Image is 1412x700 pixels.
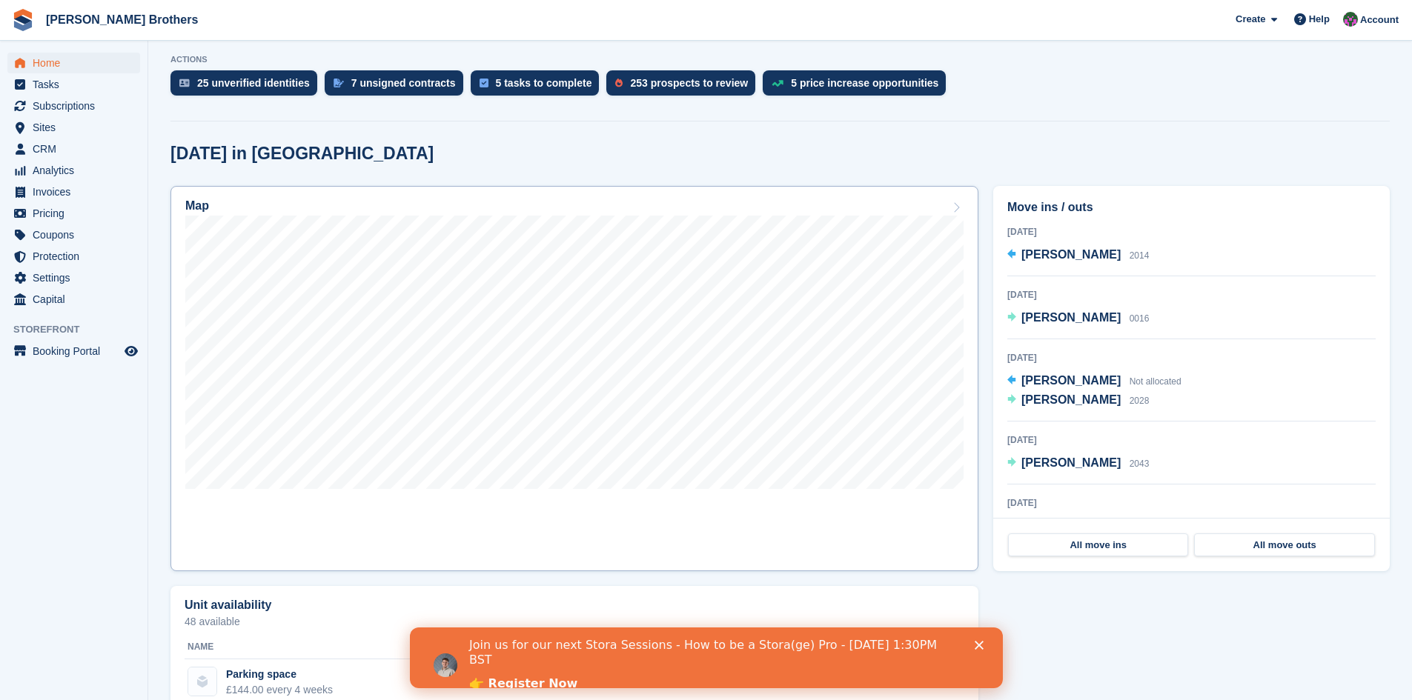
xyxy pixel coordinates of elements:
img: blank-unit-type-icon-ffbac7b88ba66c5e286b0e438baccc4b9c83835d4c34f86887a83fc20ec27e7b.svg [188,667,216,696]
a: [PERSON_NAME] Not allocated [1007,372,1181,391]
div: Close [565,13,580,22]
iframe: Intercom live chat banner [410,627,1003,688]
div: [DATE] [1007,433,1376,447]
a: menu [7,96,140,116]
span: Invoices [33,181,122,202]
h2: [DATE] in [GEOGRAPHIC_DATA] [170,144,434,164]
a: 25 unverified identities [170,70,325,103]
a: menu [7,117,140,138]
a: Preview store [122,342,140,360]
p: 48 available [185,616,964,627]
img: price_increase_opportunities-93ffe204e8149a01c8c9dc8f82e8f89637d9d84a8eef4429ea346261dce0b2c0.svg [772,80,783,87]
img: stora-icon-8386f47178a22dfd0bd8f6a31ec36ba5ce8667c1dd55bd0f319d3a0aa187defe.svg [12,9,34,31]
a: menu [7,224,140,245]
span: Tasks [33,74,122,95]
a: All move outs [1194,533,1374,557]
span: [PERSON_NAME] [1021,311,1121,324]
span: Protection [33,246,122,267]
a: Map [170,186,978,571]
a: 5 price increase opportunities [763,70,953,103]
span: Not allocated [1130,376,1181,387]
span: 2043 [1130,459,1150,469]
a: menu [7,74,140,95]
a: menu [7,181,140,202]
img: Nick Wright [1343,12,1358,27]
img: verify_identity-adf6edd0f0f0b5bbfe63781bf79b02c33cf7c696d77639b501bdc392416b5a36.svg [179,79,190,87]
div: £144.00 every 4 weeks [226,682,333,698]
a: [PERSON_NAME] 2043 [1007,454,1149,473]
span: Create [1236,12,1265,27]
div: 25 unverified identities [197,77,310,89]
div: [DATE] [1007,351,1376,364]
span: Coupons [33,224,122,245]
span: Settings [33,267,122,288]
span: Subscriptions [33,96,122,116]
span: [PERSON_NAME] [1021,393,1121,406]
a: menu [7,267,140,288]
a: menu [7,203,140,224]
a: menu [7,246,140,267]
span: 0016 [1130,313,1150,324]
span: Booking Portal [33,341,122,361]
span: Help [1309,12,1330,27]
a: 253 prospects to review [606,70,763,103]
div: [DATE] [1007,288,1376,301]
span: Analytics [33,160,122,181]
span: Account [1360,13,1399,27]
div: Parking space [226,667,333,682]
a: menu [7,289,140,310]
h2: Unit availability [185,599,271,612]
div: [DATE] [1007,496,1376,510]
span: 2028 [1130,396,1150,406]
span: Storefront [13,322,148,337]
a: All move ins [1008,533,1188,557]
a: [PERSON_NAME] 2028 [1007,391,1149,410]
span: Home [33,53,122,73]
th: Name [185,636,701,659]
img: prospect-51fa495bee0391a8d652442698ab0144808aea92771e9ea1ae160a38d050c398.svg [615,79,623,87]
p: ACTIONS [170,55,1390,64]
div: 5 tasks to complete [496,77,592,89]
span: CRM [33,139,122,159]
a: menu [7,53,140,73]
img: task-75834270c22a3079a89374b754ae025e5fb1db73e45f91037f5363f120a921f8.svg [480,79,488,87]
span: [PERSON_NAME] [1021,456,1121,469]
div: 253 prospects to review [630,77,748,89]
h2: Map [185,199,209,213]
a: [PERSON_NAME] Brothers [40,7,204,32]
span: Sites [33,117,122,138]
a: menu [7,341,140,361]
a: 5 tasks to complete [471,70,607,103]
a: 👉 Register Now [59,49,168,65]
div: 5 price increase opportunities [791,77,938,89]
img: contract_signature_icon-13c848040528278c33f63329250d36e43548de30e8caae1d1a13099fd9432cc5.svg [334,79,344,87]
span: 2014 [1130,250,1150,261]
a: menu [7,139,140,159]
div: 7 unsigned contracts [351,77,456,89]
a: [PERSON_NAME] 2014 [1007,246,1149,265]
span: [PERSON_NAME] [1021,374,1121,387]
a: menu [7,160,140,181]
h2: Move ins / outs [1007,199,1376,216]
a: [PERSON_NAME] 0016 [1007,309,1149,328]
a: 7 unsigned contracts [325,70,471,103]
span: Capital [33,289,122,310]
span: [PERSON_NAME] [1021,248,1121,261]
div: [DATE] [1007,225,1376,239]
span: Pricing [33,203,122,224]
